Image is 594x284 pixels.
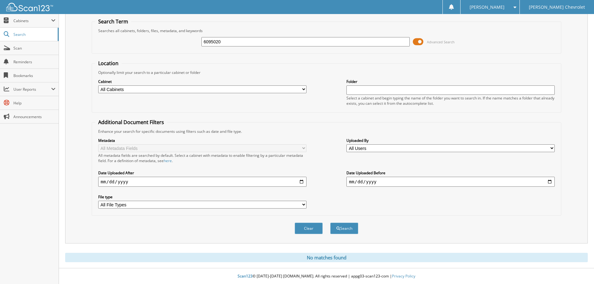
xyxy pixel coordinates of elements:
span: [PERSON_NAME] Chevrolet [529,5,585,9]
div: Select a cabinet and begin typing the name of the folder you want to search in. If the name match... [346,95,555,106]
label: Date Uploaded Before [346,170,555,176]
span: Search [13,32,55,37]
input: start [98,177,307,187]
label: Uploaded By [346,138,555,143]
span: User Reports [13,87,51,92]
div: Searches all cabinets, folders, files, metadata, and keywords [95,28,558,33]
span: Help [13,100,56,106]
span: Cabinets [13,18,51,23]
label: Metadata [98,138,307,143]
label: Folder [346,79,555,84]
div: Optionally limit your search to a particular cabinet or folder [95,70,558,75]
div: All metadata fields are searched by default. Select a cabinet with metadata to enable filtering b... [98,153,307,163]
legend: Additional Document Filters [95,119,167,126]
span: [PERSON_NAME] [470,5,505,9]
img: scan123-logo-white.svg [6,3,53,11]
div: No matches found [65,253,588,262]
button: Search [330,223,358,234]
iframe: Chat Widget [563,254,594,284]
a: here [164,158,172,163]
label: Date Uploaded After [98,170,307,176]
span: Announcements [13,114,56,119]
a: Privacy Policy [392,273,415,279]
legend: Location [95,60,122,67]
span: Reminders [13,59,56,65]
div: © [DATE]-[DATE] [DOMAIN_NAME]. All rights reserved | appg03-scan123-com | [59,269,594,284]
legend: Search Term [95,18,131,25]
label: Cabinet [98,79,307,84]
input: end [346,177,555,187]
span: Bookmarks [13,73,56,78]
div: Enhance your search for specific documents using filters such as date and file type. [95,129,558,134]
span: Scan [13,46,56,51]
button: Clear [295,223,323,234]
label: File type [98,194,307,200]
span: Scan123 [238,273,253,279]
span: Advanced Search [427,40,455,44]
